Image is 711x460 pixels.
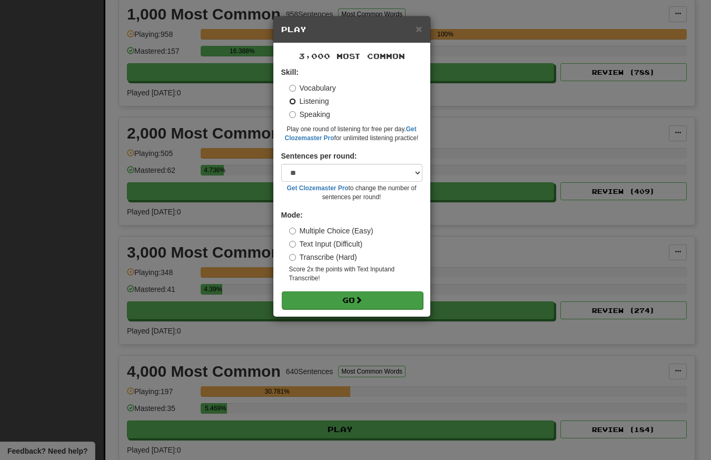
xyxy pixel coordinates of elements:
label: Text Input (Difficult) [289,239,363,249]
button: Go [282,291,423,309]
label: Sentences per round: [281,151,357,161]
label: Speaking [289,109,330,120]
label: Vocabulary [289,83,336,93]
span: 3,000 Most Common [299,52,405,61]
strong: Mode: [281,211,303,219]
a: Get Clozemaster Pro [287,184,349,192]
small: Play one round of listening for free per day. for unlimited listening practice! [281,125,422,143]
input: Listening [289,98,296,105]
label: Multiple Choice (Easy) [289,226,373,236]
input: Speaking [289,111,296,118]
input: Text Input (Difficult) [289,241,296,248]
input: Transcribe (Hard) [289,254,296,261]
input: Vocabulary [289,85,296,92]
strong: Skill: [281,68,299,76]
label: Listening [289,96,329,106]
h5: Play [281,24,422,35]
label: Transcribe (Hard) [289,252,357,262]
button: Close [416,23,422,34]
small: Score 2x the points with Text Input and Transcribe ! [289,265,422,283]
input: Multiple Choice (Easy) [289,228,296,234]
span: × [416,23,422,35]
small: to change the number of sentences per round! [281,184,422,202]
